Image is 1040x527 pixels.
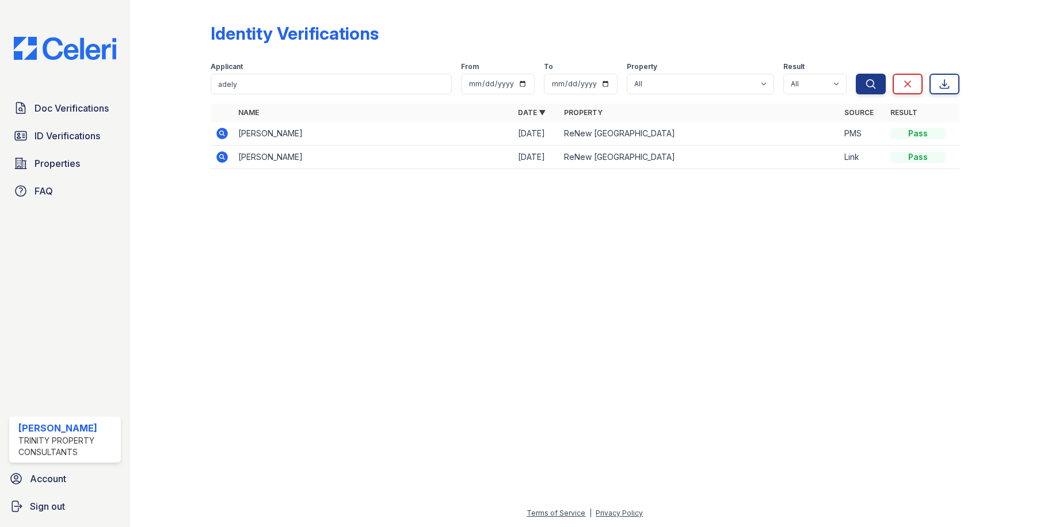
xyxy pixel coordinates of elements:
td: ReNew [GEOGRAPHIC_DATA] [559,122,839,146]
a: FAQ [9,180,121,203]
a: Property [564,108,603,117]
label: Property [627,62,657,71]
span: ID Verifications [35,129,100,143]
div: Identity Verifications [211,23,379,44]
td: [PERSON_NAME] [234,146,513,169]
label: From [461,62,479,71]
td: Link [840,146,886,169]
a: Name [238,108,259,117]
td: [PERSON_NAME] [234,122,513,146]
div: | [589,509,592,517]
a: Source [844,108,874,117]
input: Search by name or phone number [211,74,451,94]
img: CE_Logo_Blue-a8612792a0a2168367f1c8372b55b34899dd931a85d93a1a3d3e32e68fde9ad4.png [5,37,125,60]
div: Trinity Property Consultants [18,435,116,458]
a: Doc Verifications [9,97,121,120]
span: Doc Verifications [35,101,109,115]
div: [PERSON_NAME] [18,421,116,435]
span: Properties [35,156,80,170]
label: Result [783,62,805,71]
a: ID Verifications [9,124,121,147]
td: [DATE] [513,122,559,146]
td: ReNew [GEOGRAPHIC_DATA] [559,146,839,169]
a: Account [5,467,125,490]
a: Result [890,108,917,117]
td: [DATE] [513,146,559,169]
div: Pass [890,151,946,163]
a: Properties [9,152,121,175]
span: FAQ [35,184,53,198]
td: PMS [840,122,886,146]
a: Sign out [5,495,125,518]
div: Pass [890,128,946,139]
span: Account [30,472,66,486]
a: Terms of Service [527,509,585,517]
label: Applicant [211,62,243,71]
label: To [544,62,553,71]
a: Privacy Policy [596,509,643,517]
a: Date ▼ [518,108,546,117]
span: Sign out [30,499,65,513]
